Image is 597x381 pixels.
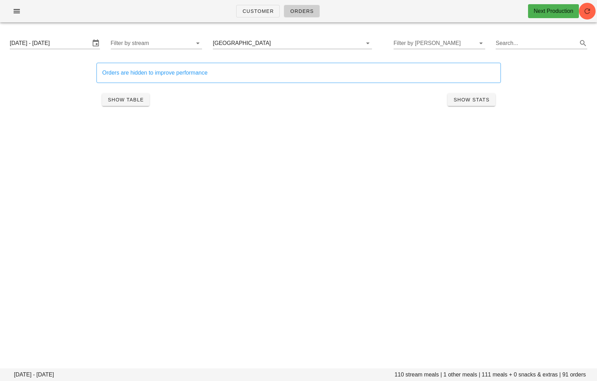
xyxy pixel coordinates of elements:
span: Show Table [108,97,144,102]
span: Show Stats [453,97,489,102]
span: Customer [242,8,274,14]
a: Customer [236,5,280,17]
span: Orders [290,8,314,14]
div: Orders are hidden to improve performance [102,69,495,77]
button: Show Stats [448,93,495,106]
div: Filter by [PERSON_NAME] [394,38,485,49]
div: [GEOGRAPHIC_DATA] [213,38,372,49]
div: Next Production [534,7,573,15]
a: Orders [284,5,320,17]
div: Filter by stream [111,38,202,49]
button: Show Table [102,93,149,106]
div: [GEOGRAPHIC_DATA] [213,40,271,46]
